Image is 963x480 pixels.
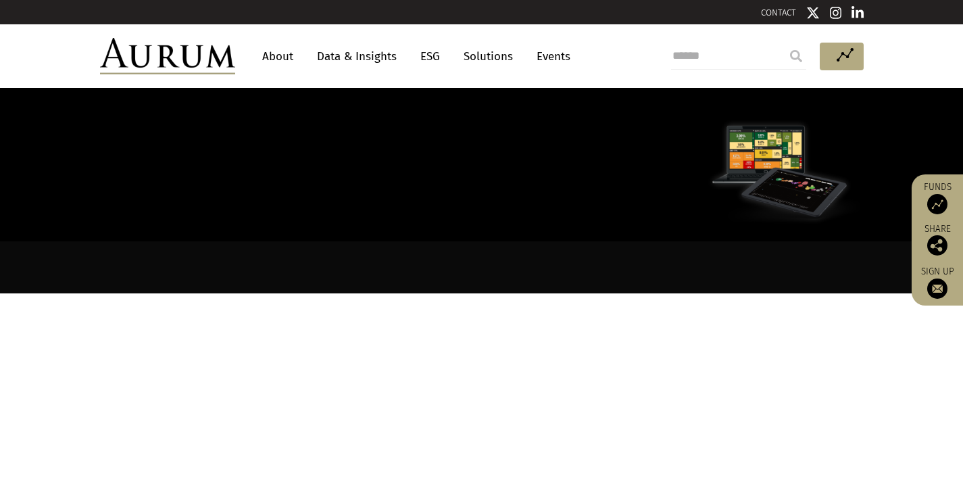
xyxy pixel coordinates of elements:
[927,279,947,299] img: Sign up to our newsletter
[927,194,947,214] img: Access Funds
[830,6,842,20] img: Instagram icon
[310,44,403,69] a: Data & Insights
[851,6,864,20] img: Linkedin icon
[918,224,956,256] div: Share
[806,6,820,20] img: Twitter icon
[414,44,447,69] a: ESG
[927,235,947,256] img: Share this post
[918,181,956,214] a: Funds
[255,44,300,69] a: About
[761,7,796,18] a: CONTACT
[100,38,235,74] img: Aurum
[918,266,956,299] a: Sign up
[783,43,810,70] input: Submit
[457,44,520,69] a: Solutions
[530,44,570,69] a: Events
